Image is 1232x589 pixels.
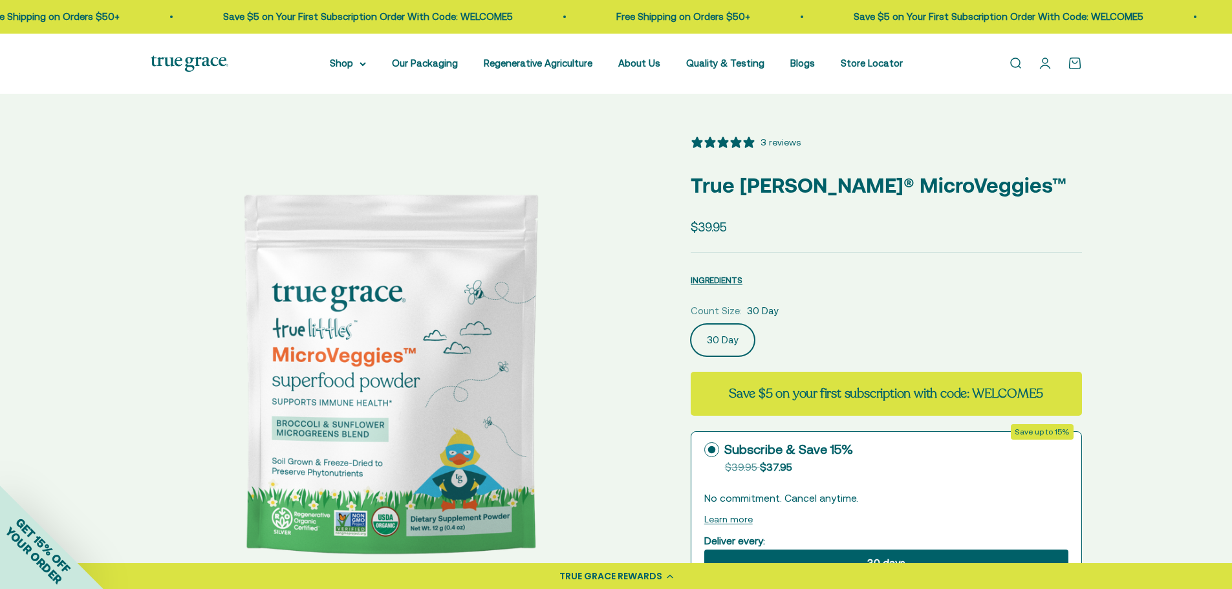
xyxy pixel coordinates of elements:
button: INGREDIENTS [691,272,742,288]
a: Free Shipping on Orders $50+ [555,11,689,22]
legend: Count Size: [691,303,742,319]
sale-price: $39.95 [691,217,727,237]
button: 5 stars, 3 ratings [691,135,801,149]
div: 3 reviews [761,135,801,149]
a: Our Packaging [392,58,458,69]
a: Store Locator [841,58,903,69]
p: Save $5 on Your First Subscription Order With Code: WELCOME5 [162,9,451,25]
summary: Shop [330,56,366,71]
strong: Save $5 on your first subscription with code: WELCOME5 [729,385,1043,402]
p: Save $5 on Your First Subscription Order With Code: WELCOME5 [792,9,1082,25]
span: GET 15% OFF [13,515,73,575]
span: INGREDIENTS [691,275,742,285]
a: Quality & Testing [686,58,764,69]
a: About Us [618,58,660,69]
span: YOUR ORDER [3,524,65,586]
div: TRUE GRACE REWARDS [559,570,662,583]
p: True [PERSON_NAME]® MicroVeggies™ [691,169,1082,202]
a: Blogs [790,58,815,69]
span: 30 Day [747,303,779,319]
a: Regenerative Agriculture [484,58,592,69]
